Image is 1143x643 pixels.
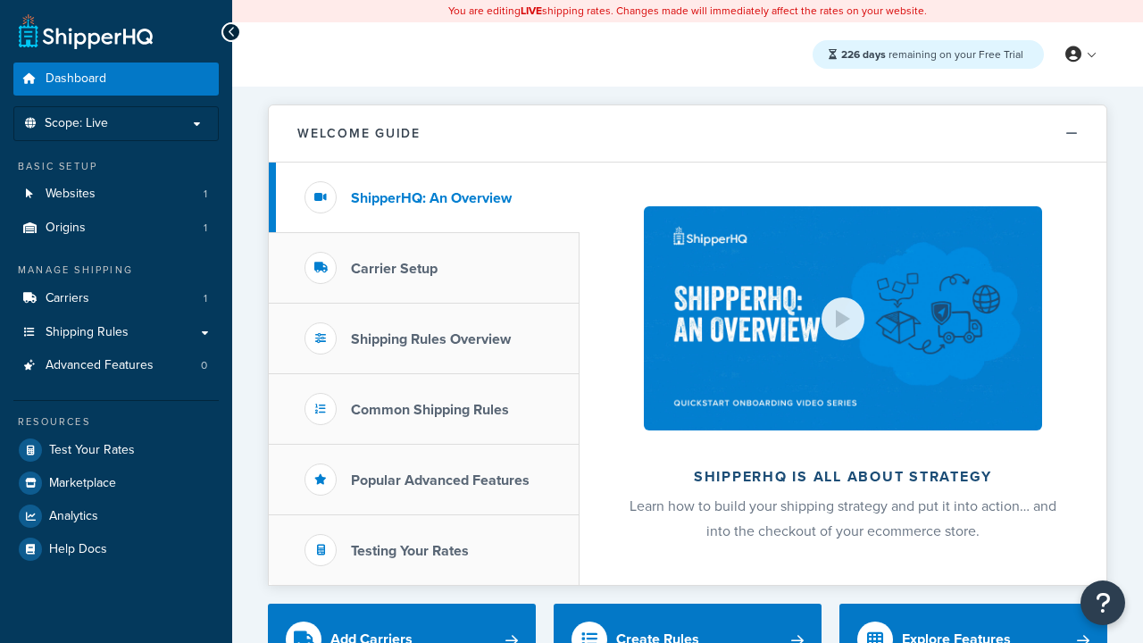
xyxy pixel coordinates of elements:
[13,282,219,315] li: Carriers
[13,414,219,430] div: Resources
[204,291,207,306] span: 1
[13,500,219,532] a: Analytics
[204,187,207,202] span: 1
[49,509,98,524] span: Analytics
[46,221,86,236] span: Origins
[627,469,1059,485] h2: ShipperHQ is all about strategy
[13,159,219,174] div: Basic Setup
[841,46,1023,63] span: remaining on your Free Trial
[13,467,219,499] a: Marketplace
[351,190,512,206] h3: ShipperHQ: An Overview
[521,3,542,19] b: LIVE
[351,261,438,277] h3: Carrier Setup
[49,443,135,458] span: Test Your Rates
[46,71,106,87] span: Dashboard
[269,105,1106,163] button: Welcome Guide
[13,63,219,96] a: Dashboard
[13,316,219,349] a: Shipping Rules
[351,402,509,418] h3: Common Shipping Rules
[13,349,219,382] a: Advanced Features0
[644,206,1042,430] img: ShipperHQ is all about strategy
[13,212,219,245] a: Origins1
[46,291,89,306] span: Carriers
[204,221,207,236] span: 1
[841,46,886,63] strong: 226 days
[13,178,219,211] a: Websites1
[49,542,107,557] span: Help Docs
[297,127,421,140] h2: Welcome Guide
[351,331,511,347] h3: Shipping Rules Overview
[13,349,219,382] li: Advanced Features
[13,282,219,315] a: Carriers1
[1080,580,1125,625] button: Open Resource Center
[45,116,108,131] span: Scope: Live
[201,358,207,373] span: 0
[13,263,219,278] div: Manage Shipping
[13,434,219,466] a: Test Your Rates
[49,476,116,491] span: Marketplace
[46,358,154,373] span: Advanced Features
[13,178,219,211] li: Websites
[351,543,469,559] h3: Testing Your Rates
[630,496,1056,541] span: Learn how to build your shipping strategy and put it into action… and into the checkout of your e...
[351,472,530,489] h3: Popular Advanced Features
[13,212,219,245] li: Origins
[46,325,129,340] span: Shipping Rules
[46,187,96,202] span: Websites
[13,533,219,565] a: Help Docs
